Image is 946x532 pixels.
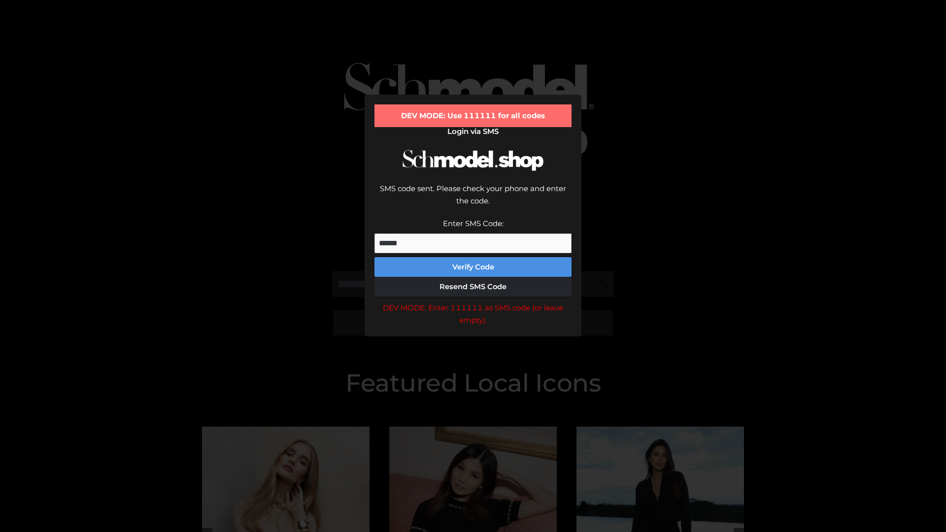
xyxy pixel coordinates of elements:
button: Verify Code [374,257,572,277]
img: Schmodel Logo [399,141,547,180]
label: Enter SMS Code: [443,219,504,228]
button: Resend SMS Code [374,277,572,297]
div: DEV MODE: Enter 111111 as SMS code (or leave empty). [374,301,572,327]
div: DEV MODE: Use 111111 for all codes [374,104,572,127]
h2: Login via SMS [374,127,572,136]
div: SMS code sent. Please check your phone and enter the code. [374,182,572,217]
